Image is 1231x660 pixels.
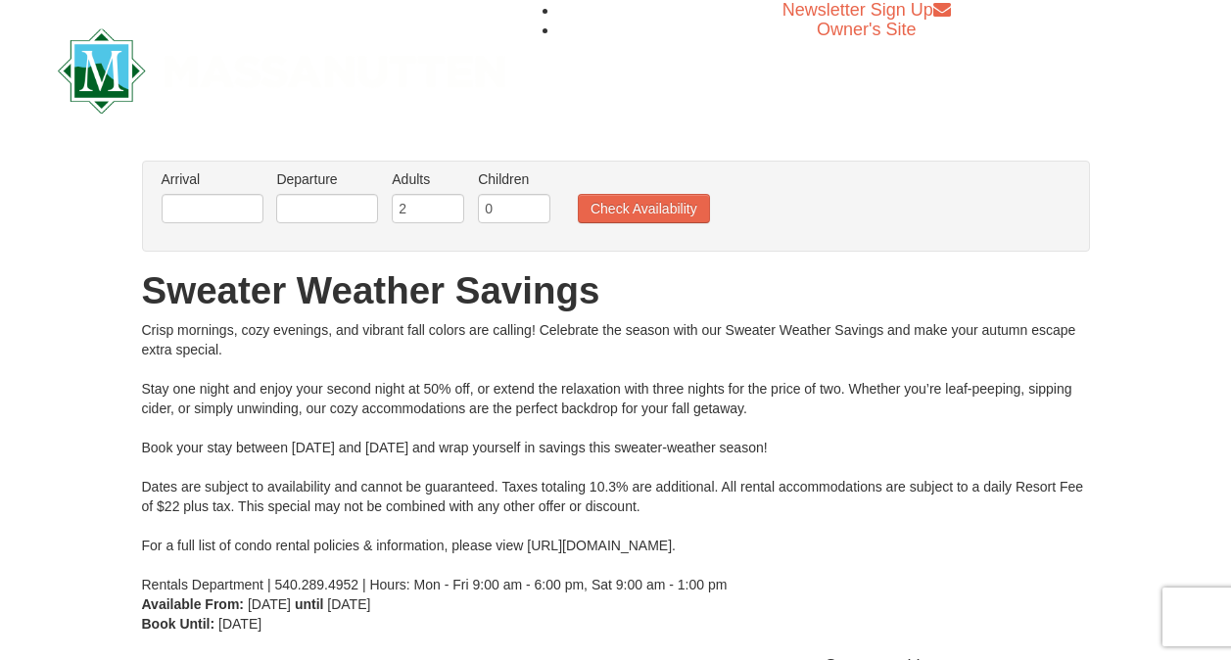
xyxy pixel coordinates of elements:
a: Massanutten Resort [58,45,506,91]
a: Owner's Site [817,20,916,39]
span: [DATE] [327,596,370,612]
strong: Book Until: [142,616,215,632]
strong: Available From: [142,596,245,612]
label: Adults [392,169,464,189]
button: Check Availability [578,194,710,223]
span: [DATE] [218,616,261,632]
strong: until [295,596,324,612]
img: Massanutten Resort Logo [58,28,506,114]
label: Children [478,169,550,189]
label: Arrival [162,169,263,189]
h1: Sweater Weather Savings [142,271,1090,310]
div: Crisp mornings, cozy evenings, and vibrant fall colors are calling! Celebrate the season with our... [142,320,1090,594]
span: [DATE] [248,596,291,612]
label: Departure [276,169,378,189]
